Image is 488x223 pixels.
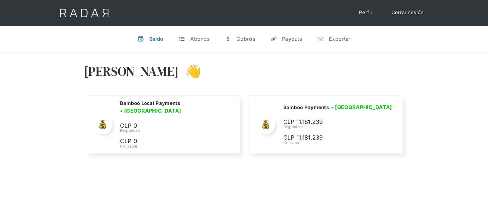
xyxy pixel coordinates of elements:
p: CLP 0 [120,137,216,146]
div: t [179,36,185,42]
a: Cerrar sesión [385,6,430,19]
div: Payouts [282,36,302,42]
div: Contable [120,143,232,149]
h3: • [GEOGRAPHIC_DATA] [331,103,392,111]
div: Disponible [120,128,232,133]
a: Perfil [353,6,379,19]
div: Saldo [149,36,164,42]
div: y [270,36,277,42]
h3: • [GEOGRAPHIC_DATA] [120,107,181,115]
div: v [138,36,144,42]
h3: 👋 [179,63,201,79]
p: CLP 0 [120,121,216,131]
div: w [225,36,231,42]
p: CLP 11.181.239 [283,133,379,142]
div: Contable [283,140,394,146]
div: Abonos [190,36,210,42]
h2: Bamboo Local Payments [120,100,180,107]
p: CLP 11.181.239 [283,117,379,127]
div: n [317,36,324,42]
h3: [PERSON_NAME] [84,63,179,79]
div: Cobros [236,36,255,42]
h2: Bamboo Payments [283,104,329,111]
div: Disponible [283,124,394,130]
div: Exportar [329,36,350,42]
